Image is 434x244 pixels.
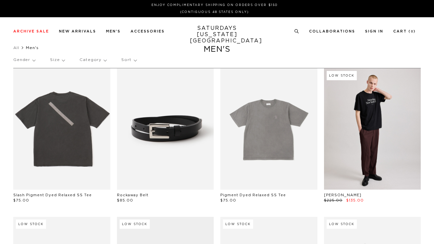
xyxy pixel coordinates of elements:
span: Men's [26,46,39,50]
a: Rockaway Belt [117,193,148,197]
div: Low Stock [223,219,253,229]
p: Enjoy Complimentary Shipping on Orders Over $150 [16,3,413,8]
p: (Contiguous 48 States Only) [16,10,413,15]
small: 0 [411,30,413,33]
a: Slash Pigment Dyed Relaxed SS Tee [13,193,92,197]
p: Category [80,52,106,68]
div: Low Stock [327,219,357,229]
a: All [13,46,19,50]
a: Cart (0) [393,30,416,33]
a: [PERSON_NAME] [324,193,361,197]
span: $85.00 [117,199,133,202]
a: Collaborations [309,30,355,33]
a: Sign In [365,30,383,33]
span: $225.00 [324,199,343,202]
div: Low Stock [120,219,150,229]
span: $135.00 [346,199,364,202]
p: Gender [13,52,35,68]
div: Low Stock [327,71,357,80]
a: SATURDAYS[US_STATE][GEOGRAPHIC_DATA] [190,25,244,44]
p: Sort [121,52,136,68]
div: Low Stock [16,219,46,229]
a: Archive Sale [13,30,49,33]
span: $75.00 [13,199,29,202]
a: New Arrivals [59,30,96,33]
a: Accessories [131,30,165,33]
a: Men's [106,30,121,33]
a: Pigment Dyed Relaxed SS Tee [220,193,286,197]
p: Size [50,52,65,68]
span: $75.00 [220,199,236,202]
